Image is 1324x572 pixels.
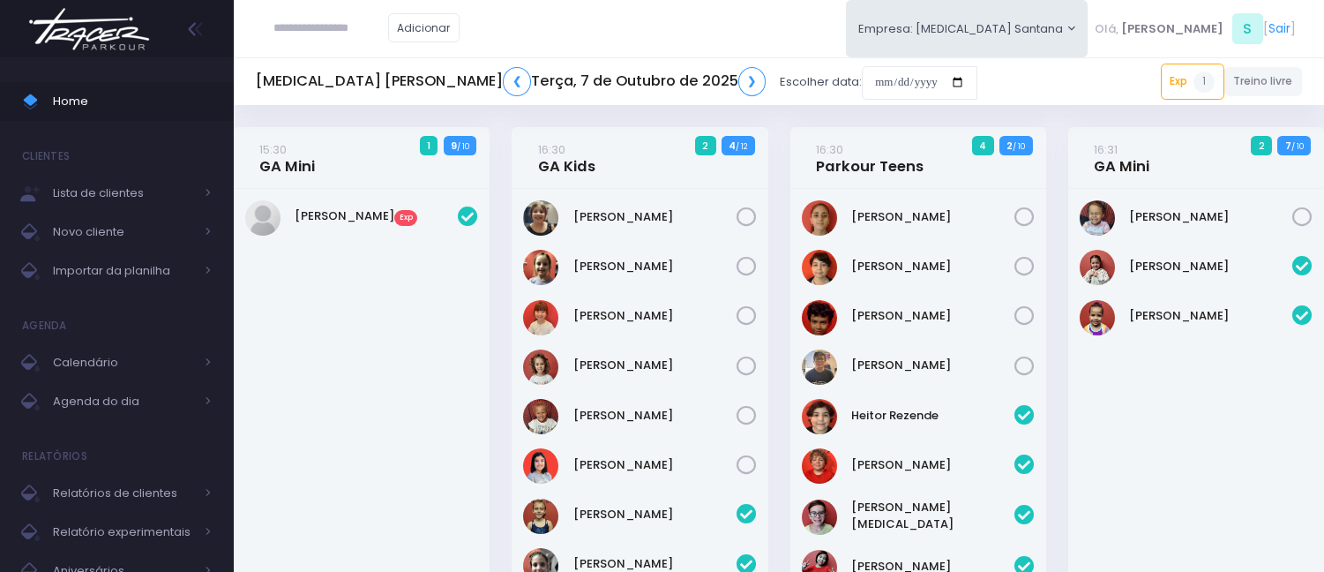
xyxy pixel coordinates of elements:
a: [PERSON_NAME][MEDICAL_DATA] [851,499,1014,533]
span: Relatório experimentais [53,521,194,544]
img: João Pedro Oliveira de Meneses [802,300,837,335]
a: [PERSON_NAME] [851,357,1014,374]
img: João Vitor Fontan Nicoleti [802,500,837,535]
img: VALENTINA ZANONI DE FREITAS [523,448,558,484]
span: Importar da planilha [53,260,194,282]
small: / 12 [736,141,747,152]
span: 4 [972,136,994,155]
img: Lucas figueiredo guedes [802,350,837,385]
small: / 10 [1291,141,1304,152]
span: Lista de clientes [53,182,194,205]
a: [PERSON_NAME] [573,506,737,523]
a: 16:30GA Kids [538,140,595,176]
h4: Clientes [22,139,70,174]
img: Anna Júlia Roque Silva [802,200,837,236]
a: [PERSON_NAME] [573,258,737,275]
a: [PERSON_NAME] [851,307,1014,325]
a: 16:30Parkour Teens [816,140,924,176]
span: 2 [1251,136,1272,155]
a: [PERSON_NAME] [851,258,1014,275]
img: Henrique Affonso [802,448,837,484]
strong: 4 [729,139,736,153]
a: [PERSON_NAME] [851,208,1014,226]
img: Olivia Orlando marcondes [523,399,558,434]
a: [PERSON_NAME] [1129,208,1292,226]
small: 16:31 [1094,141,1118,158]
img: Heitor Rezende Chemin [802,399,837,434]
a: ❯ [738,67,767,96]
span: [PERSON_NAME] [1121,20,1223,38]
a: [PERSON_NAME] [573,456,737,474]
div: Escolher data: [256,62,977,102]
img: Laura de oliveira Amorim [1080,250,1115,285]
small: / 10 [1013,141,1025,152]
span: Home [53,90,212,113]
a: [PERSON_NAME] [1129,307,1292,325]
a: Heitor Rezende [851,407,1014,425]
a: Exp1 [1161,64,1224,99]
img: Mariana Namie Takatsuki Momesso [523,300,558,335]
h4: Relatórios [22,439,87,474]
img: Heloisa Frederico Mota [523,200,558,236]
img: Heloísa Bachour Simões [245,200,281,236]
span: Relatórios de clientes [53,482,194,505]
h5: [MEDICAL_DATA] [PERSON_NAME] Terça, 7 de Outubro de 2025 [256,67,766,96]
small: 16:30 [816,141,843,158]
span: S [1232,13,1263,44]
a: [PERSON_NAME] [573,307,737,325]
small: 15:30 [259,141,287,158]
span: 2 [695,136,716,155]
a: [PERSON_NAME] [573,357,737,374]
a: Adicionar [388,13,460,42]
small: 16:30 [538,141,565,158]
span: Novo cliente [53,221,194,244]
span: Olá, [1095,20,1118,38]
img: Arthur Rezende Chemin [802,250,837,285]
div: [ ] [1088,9,1302,49]
h4: Agenda [22,308,67,343]
img: Manuela Andrade Bertolla [523,499,558,534]
a: 15:30GA Mini [259,140,315,176]
span: Agenda do dia [53,390,194,413]
a: Sair [1268,19,1290,38]
strong: 7 [1285,139,1291,153]
a: [PERSON_NAME] [573,407,737,425]
a: [PERSON_NAME] [851,456,1014,474]
strong: 2 [1006,139,1013,153]
a: [PERSON_NAME] [573,208,737,226]
a: Treino livre [1224,67,1303,96]
a: 16:31GA Mini [1094,140,1149,176]
span: 1 [1193,71,1215,93]
small: / 10 [457,141,469,152]
a: [PERSON_NAME]Exp [295,207,458,225]
a: [PERSON_NAME] [1129,258,1292,275]
a: ❮ [503,67,531,96]
span: Exp [394,210,417,226]
img: Lara Prado Pfefer [523,250,558,285]
span: 1 [420,136,438,155]
img: Malu Souza de Carvalho [1080,200,1115,236]
strong: 9 [451,139,457,153]
img: Nina Diniz Scatena Alves [523,350,558,385]
img: Maria Cecília Menezes Rodrigues [1080,300,1115,335]
span: Calendário [53,351,194,374]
